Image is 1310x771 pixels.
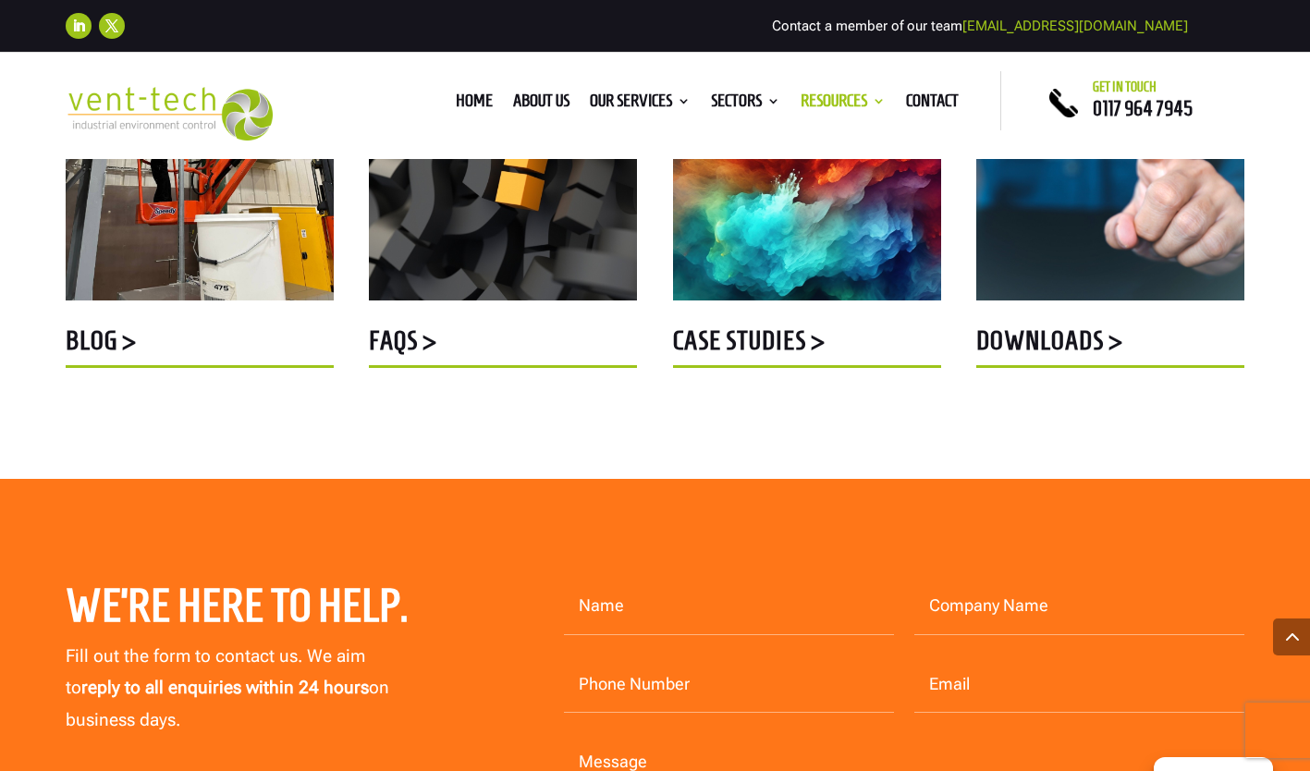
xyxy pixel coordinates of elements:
h5: CASE STUDIES > [673,327,941,363]
input: Name [564,578,894,635]
a: Follow on LinkedIn [66,13,92,39]
a: [EMAIL_ADDRESS][DOMAIN_NAME] [962,18,1188,34]
a: Resources [801,94,886,115]
a: Home [456,94,493,115]
a: About us [513,94,569,115]
span: Get in touch [1093,80,1157,94]
a: Follow on X [99,13,125,39]
input: Email [914,656,1244,714]
a: 0117 964 7945 [1093,97,1193,119]
span: Fill out the form to contact us. We aim to [66,645,365,698]
input: Phone Number [564,656,894,714]
img: 2023-09-27T08_35_16.549ZVENT-TECH---Clear-background [66,87,273,141]
h5: DOWNLOADS > [976,327,1244,363]
a: Our Services [590,94,691,115]
h2: We’re here to help. [66,578,451,642]
a: Contact [906,94,959,115]
span: on business days. [66,677,389,729]
h5: FAQS > [369,327,637,363]
h5: Blog > [66,327,334,363]
input: Company Name [914,578,1244,635]
a: Sectors [711,94,780,115]
span: Contact a member of our team [772,18,1188,34]
strong: reply to all enquiries within 24 hours [81,677,369,698]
